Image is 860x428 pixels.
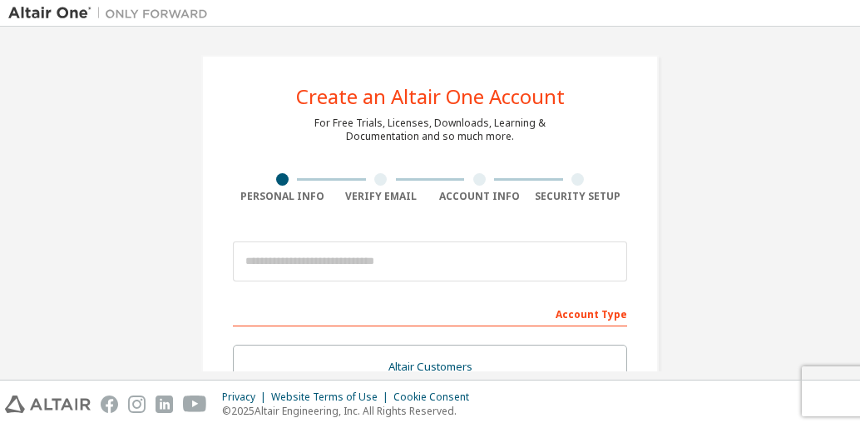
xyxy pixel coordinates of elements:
[244,356,616,379] div: Altair Customers
[222,391,271,404] div: Privacy
[529,190,628,203] div: Security Setup
[393,391,479,404] div: Cookie Consent
[233,190,332,203] div: Personal Info
[233,300,627,326] div: Account Type
[314,117,546,143] div: For Free Trials, Licenses, Downloads, Learning & Documentation and so much more.
[101,396,118,413] img: facebook.svg
[296,87,565,107] div: Create an Altair One Account
[430,190,529,203] div: Account Info
[332,190,431,203] div: Verify Email
[156,396,173,413] img: linkedin.svg
[5,396,91,413] img: altair_logo.svg
[271,391,393,404] div: Website Terms of Use
[128,396,146,413] img: instagram.svg
[183,396,207,413] img: youtube.svg
[8,5,216,22] img: Altair One
[222,404,479,418] p: © 2025 Altair Engineering, Inc. All Rights Reserved.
